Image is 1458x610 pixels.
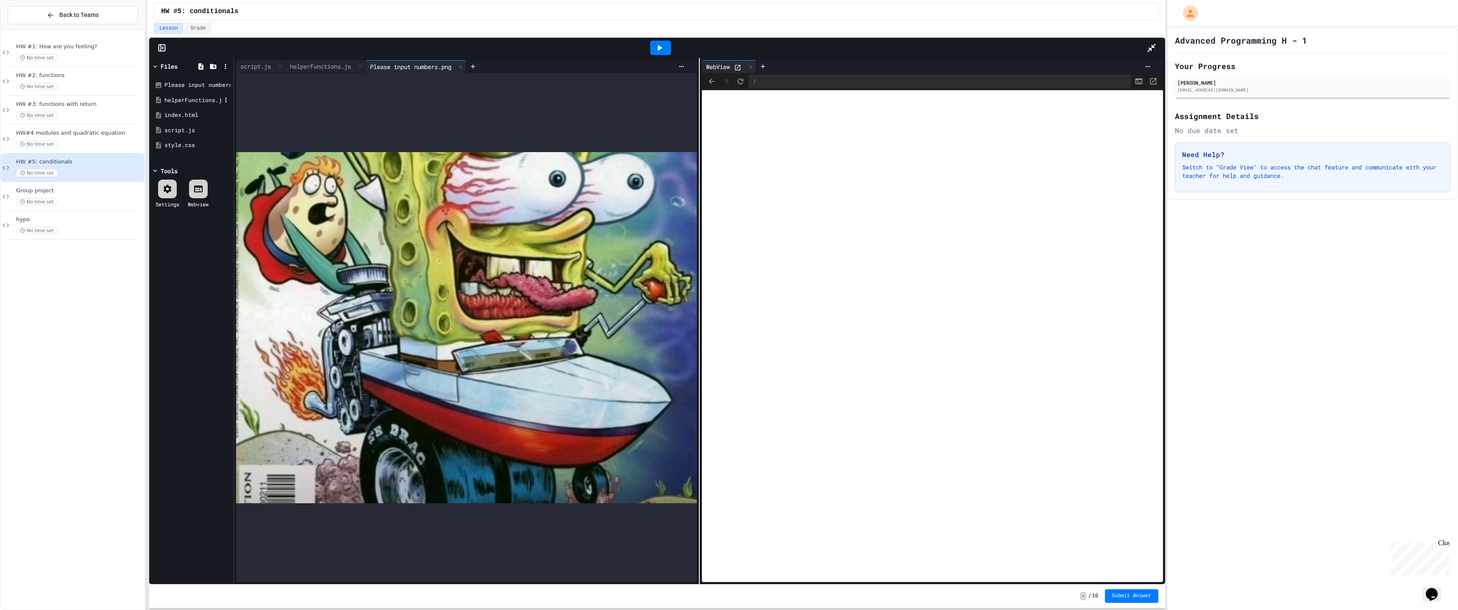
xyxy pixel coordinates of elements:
[161,166,178,175] div: Tools
[16,130,143,137] span: HW#4 modules and quadratic equation
[1080,592,1086,600] span: -
[1112,593,1152,599] span: Submit Answer
[188,200,209,208] div: Webview
[1177,87,1448,93] div: [EMAIL_ADDRESS][DOMAIN_NAME]
[236,152,697,503] img: 436gacQx5+3feAAAAAElFTkSuQmCC
[16,227,58,235] span: No time set
[16,72,143,79] span: HW #2: functions
[164,141,231,150] div: style.css
[720,75,732,88] span: Forward
[1092,593,1098,599] span: 10
[164,126,231,135] div: script.js
[161,6,238,17] span: HW #5: conditionals
[1177,79,1448,86] div: [PERSON_NAME]
[16,101,143,108] span: HW #3: functions with return
[16,43,143,50] span: HW #1: How are you feeling?
[1175,125,1450,136] div: No due date set
[1182,150,1443,160] h3: Need Help?
[1088,593,1091,599] span: /
[16,169,58,177] span: No time set
[185,23,211,34] button: Grade
[16,187,143,194] span: Group project
[8,6,138,24] button: Back to Teams
[16,83,58,91] span: No time set
[1175,60,1450,72] h2: Your Progress
[734,75,747,88] button: Refresh
[1132,75,1145,88] button: Console
[16,140,58,148] span: No time set
[1422,576,1450,602] iframe: chat widget
[702,62,734,71] div: WebView
[366,62,456,71] div: Please input numbers.png
[16,198,58,206] span: No time set
[286,62,355,71] div: helperFunctions.js
[59,11,99,19] span: Back to Teams
[164,111,231,119] div: index.html
[236,62,275,71] div: script.js
[702,90,1163,582] iframe: Web Preview
[1105,589,1158,603] button: Submit Answer
[3,3,58,54] div: Chat with us now!Close
[16,158,143,166] span: HW #5: conditionals
[1174,3,1200,23] div: My Account
[1388,539,1450,575] iframe: chat widget
[1175,34,1307,46] h1: Advanced Programming H - 1
[164,96,221,105] div: helperFunctions.js
[164,81,231,89] div: Please input numbers.png
[161,62,178,71] div: Files
[366,60,466,73] div: Please input numbers.png
[1147,75,1160,88] button: Open in new tab
[16,216,143,223] span: hypo
[16,54,58,62] span: No time set
[156,200,179,208] div: Settings
[236,60,286,73] div: script.js
[702,60,756,73] div: WebView
[705,75,718,88] span: Back
[16,111,58,119] span: No time set
[286,60,366,73] div: helperFunctions.js
[1175,110,1450,122] h2: Assignment Details
[154,23,183,34] button: Lesson
[1182,163,1443,180] p: Switch to "Grade View" to access the chat feature and communicate with your teacher for help and ...
[748,75,1130,88] div: /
